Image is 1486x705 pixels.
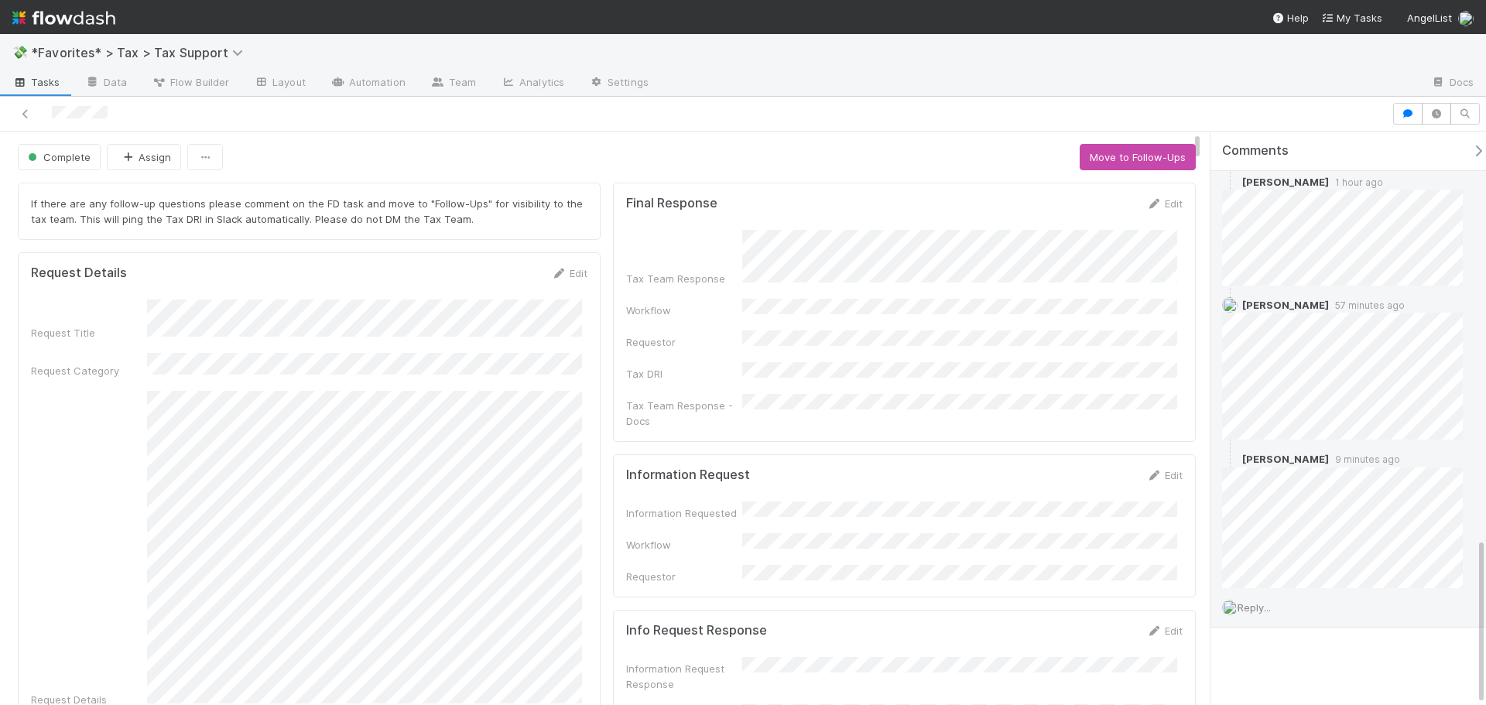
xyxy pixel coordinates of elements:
[1146,469,1183,481] a: Edit
[626,467,750,483] h5: Information Request
[626,623,767,638] h5: Info Request Response
[626,537,742,553] div: Workflow
[626,303,742,318] div: Workflow
[31,265,127,281] h5: Request Details
[318,71,418,96] a: Automation
[1329,453,1400,465] span: 9 minutes ago
[31,363,147,378] div: Request Category
[18,144,101,170] button: Complete
[626,661,742,692] div: Information Request Response
[1329,176,1383,188] span: 1 hour ago
[1146,625,1183,637] a: Edit
[1321,12,1382,24] span: My Tasks
[241,71,318,96] a: Layout
[152,74,229,90] span: Flow Builder
[1242,299,1329,311] span: [PERSON_NAME]
[1321,10,1382,26] a: My Tasks
[25,151,91,163] span: Complete
[12,5,115,31] img: logo-inverted-e16ddd16eac7371096b0.svg
[1222,143,1289,159] span: Comments
[1222,452,1238,467] img: avatar_6daca87a-2c2e-4848-8ddb-62067031c24f.png
[73,71,139,96] a: Data
[1419,71,1486,96] a: Docs
[1080,144,1196,170] button: Move to Follow-Ups
[1329,299,1405,311] span: 57 minutes ago
[1242,453,1329,465] span: [PERSON_NAME]
[626,398,742,429] div: Tax Team Response - Docs
[1242,176,1329,188] span: [PERSON_NAME]
[488,71,577,96] a: Analytics
[1222,174,1238,190] img: avatar_6daca87a-2c2e-4848-8ddb-62067031c24f.png
[626,366,742,382] div: Tax DRI
[626,196,717,211] h5: Final Response
[31,197,586,225] span: If there are any follow-up questions please comment on the FD task and move to "Follow-Ups" for v...
[31,325,147,341] div: Request Title
[626,505,742,521] div: Information Requested
[626,271,742,286] div: Tax Team Response
[1222,297,1238,313] img: avatar_85833754-9fc2-4f19-a44b-7938606ee299.png
[626,334,742,350] div: Requestor
[1407,12,1452,24] span: AngelList
[139,71,241,96] a: Flow Builder
[551,267,587,279] a: Edit
[1222,600,1238,615] img: avatar_37569647-1c78-4889-accf-88c08d42a236.png
[1272,10,1309,26] div: Help
[1146,197,1183,210] a: Edit
[626,569,742,584] div: Requestor
[1238,601,1271,614] span: Reply...
[1458,11,1474,26] img: avatar_37569647-1c78-4889-accf-88c08d42a236.png
[31,45,251,60] span: *Favorites* > Tax > Tax Support
[12,46,28,59] span: 💸
[418,71,488,96] a: Team
[577,71,661,96] a: Settings
[107,144,181,170] button: Assign
[12,74,60,90] span: Tasks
